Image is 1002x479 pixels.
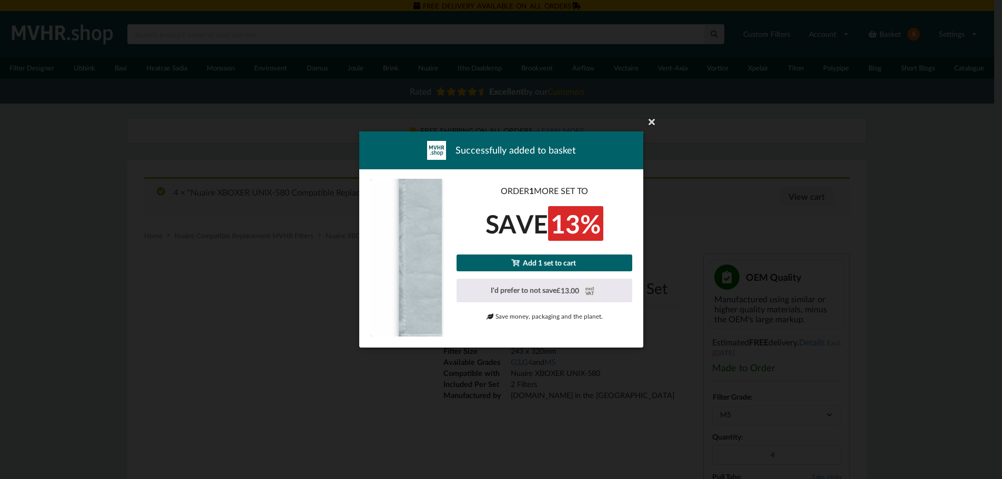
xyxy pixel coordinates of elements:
h2: SAVE [457,208,632,240]
div: excl [585,286,594,291]
button: I'd prefer to not save£13.00exclVAT [457,279,632,303]
span: £ [556,287,561,294]
p: Save money, packaging and the planet. [457,312,632,321]
div: VAT [585,291,594,295]
img: mvhr-inverted.png [427,141,446,160]
h3: ORDER MORE SET TO [457,186,632,197]
a: Add 1 set to cart [457,254,632,271]
span: 13% [548,206,603,241]
b: 1 [529,186,534,196]
div: 13.00 [556,283,598,298]
span: Successfully added to basket [456,144,575,157]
